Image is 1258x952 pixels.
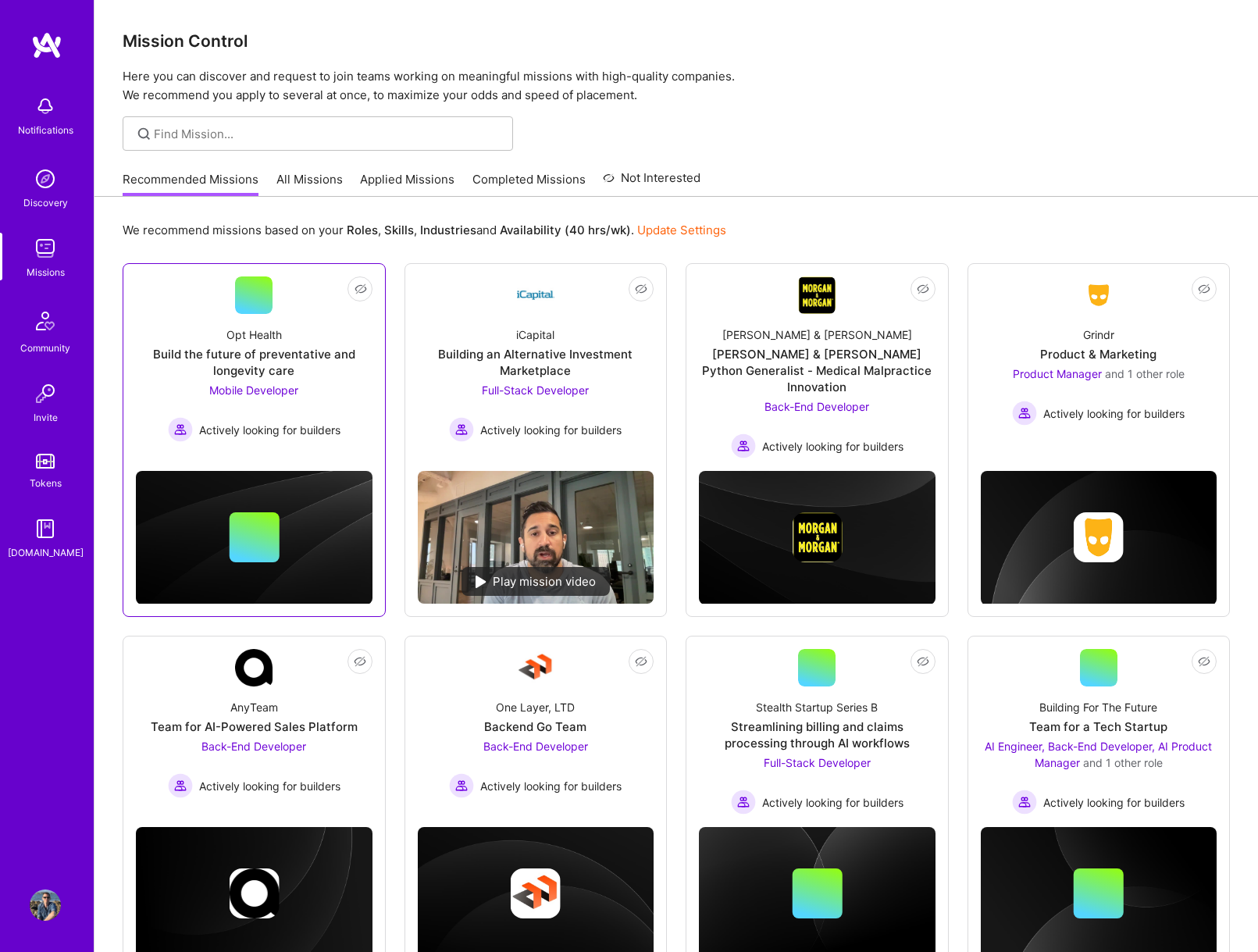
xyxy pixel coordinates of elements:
[480,422,622,438] span: Actively looking for builders
[731,790,756,815] img: Actively looking for builders
[699,718,935,751] div: Streamlining billing and claims processing through AI workflows
[1040,346,1156,362] div: Product & Marketing
[1198,655,1210,668] i: icon EyeClosed
[123,222,726,238] p: We recommend missions based on your , , and .
[199,778,340,794] span: Actively looking for builders
[276,171,343,197] a: All Missions
[30,890,61,921] img: User Avatar
[168,773,193,798] img: Actively looking for builders
[201,740,306,753] span: Back-End Developer
[136,346,372,379] div: Build the future of preventative and longevity care
[123,171,258,197] a: Recommended Missions
[30,91,61,122] img: bell
[1013,367,1102,380] span: Product Manager
[483,740,588,753] span: Back-End Developer
[229,868,279,918] img: Company logo
[484,718,586,735] div: Backend Go Team
[449,773,474,798] img: Actively looking for builders
[517,649,554,686] img: Company Logo
[20,340,70,356] div: Community
[8,544,84,561] div: [DOMAIN_NAME]
[496,699,575,715] div: One Layer, LTD
[209,383,298,397] span: Mobile Developer
[123,67,1230,105] p: Here you can discover and request to join teams working on meaningful missions with high-quality ...
[23,194,68,211] div: Discovery
[462,567,610,596] div: Play mission video
[168,417,193,442] img: Actively looking for builders
[1043,405,1185,422] span: Actively looking for builders
[1198,283,1210,295] i: icon EyeClosed
[30,378,61,409] img: Invite
[34,409,58,426] div: Invite
[1074,512,1124,562] img: Company logo
[500,223,631,237] b: Availability (40 hrs/wk)
[798,276,836,314] img: Company Logo
[384,223,414,237] b: Skills
[30,475,62,491] div: Tokens
[603,169,700,197] a: Not Interested
[347,223,378,237] b: Roles
[699,346,935,395] div: [PERSON_NAME] & [PERSON_NAME] Python Generalist - Medical Malpractice Innovation
[355,283,367,295] i: icon EyeClosed
[449,417,474,442] img: Actively looking for builders
[1012,790,1037,815] img: Actively looking for builders
[1043,794,1185,811] span: Actively looking for builders
[154,126,501,142] input: Find Mission...
[230,699,278,715] div: AnyTeam
[762,794,903,811] span: Actively looking for builders
[30,163,61,194] img: discovery
[199,422,340,438] span: Actively looking for builders
[476,576,486,588] img: play
[418,346,654,379] div: Building an Alternative Investment Marketplace
[135,125,153,143] i: icon SearchGrey
[756,699,878,715] div: Stealth Startup Series B
[418,471,654,604] img: No Mission
[517,276,554,314] img: Company Logo
[235,649,273,686] img: Company Logo
[762,438,903,455] span: Actively looking for builders
[30,513,61,544] img: guide book
[516,326,554,343] div: iCapital
[1083,326,1114,343] div: Grindr
[917,283,929,295] i: icon EyeClosed
[151,718,358,735] div: Team for AI-Powered Sales Platform
[722,326,912,343] div: [PERSON_NAME] & [PERSON_NAME]
[480,778,622,794] span: Actively looking for builders
[354,655,366,668] i: icon EyeClosed
[1029,718,1167,735] div: Team for a Tech Startup
[1039,699,1157,715] div: Building For The Future
[30,233,61,264] img: teamwork
[731,433,756,458] img: Actively looking for builders
[635,655,647,668] i: icon EyeClosed
[764,756,871,769] span: Full-Stack Developer
[31,31,62,59] img: logo
[699,471,935,604] img: cover
[472,171,586,197] a: Completed Missions
[420,223,476,237] b: Industries
[482,383,589,397] span: Full-Stack Developer
[226,326,282,343] div: Opt Health
[360,171,454,197] a: Applied Missions
[27,302,64,340] img: Community
[917,655,929,668] i: icon EyeClosed
[637,223,726,237] a: Update Settings
[27,264,65,280] div: Missions
[136,471,372,604] img: cover
[792,512,842,562] img: Company logo
[18,122,73,138] div: Notifications
[764,400,869,413] span: Back-End Developer
[123,31,1230,51] h3: Mission Control
[36,454,55,469] img: tokens
[981,471,1217,605] img: cover
[1083,756,1163,769] span: and 1 other role
[1080,281,1117,309] img: Company Logo
[635,283,647,295] i: icon EyeClosed
[511,868,561,918] img: Company logo
[985,740,1212,769] span: AI Engineer, Back-End Developer, AI Product Manager
[1105,367,1185,380] span: and 1 other role
[1012,401,1037,426] img: Actively looking for builders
